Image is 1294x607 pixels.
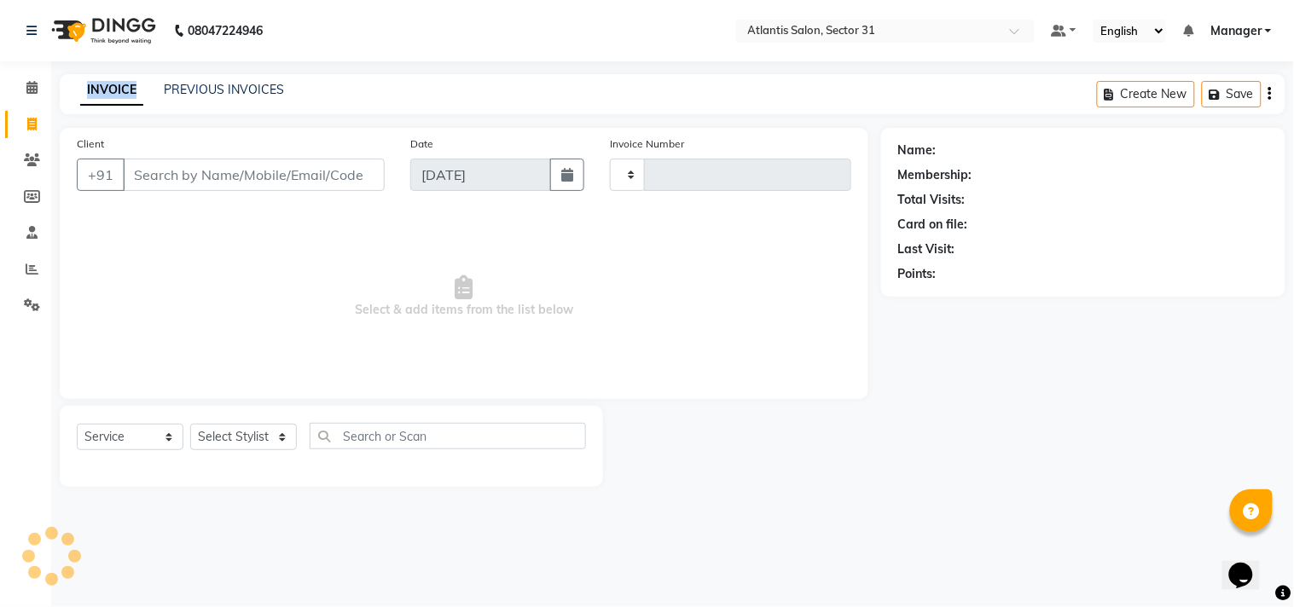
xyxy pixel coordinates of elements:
label: Invoice Number [610,136,684,152]
iframe: chat widget [1222,539,1277,590]
div: Card on file: [898,216,968,234]
label: Client [77,136,104,152]
div: Name: [898,142,937,159]
a: INVOICE [80,75,143,106]
button: +91 [77,159,125,191]
div: Last Visit: [898,240,955,258]
div: Points: [898,265,937,283]
span: Manager [1210,22,1262,40]
b: 08047224946 [188,7,263,55]
div: Total Visits: [898,191,966,209]
input: Search or Scan [310,423,586,449]
button: Save [1202,81,1262,107]
span: Select & add items from the list below [77,211,851,382]
img: logo [44,7,160,55]
div: Membership: [898,166,972,184]
a: PREVIOUS INVOICES [164,82,284,97]
label: Date [410,136,433,152]
button: Create New [1097,81,1195,107]
input: Search by Name/Mobile/Email/Code [123,159,385,191]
